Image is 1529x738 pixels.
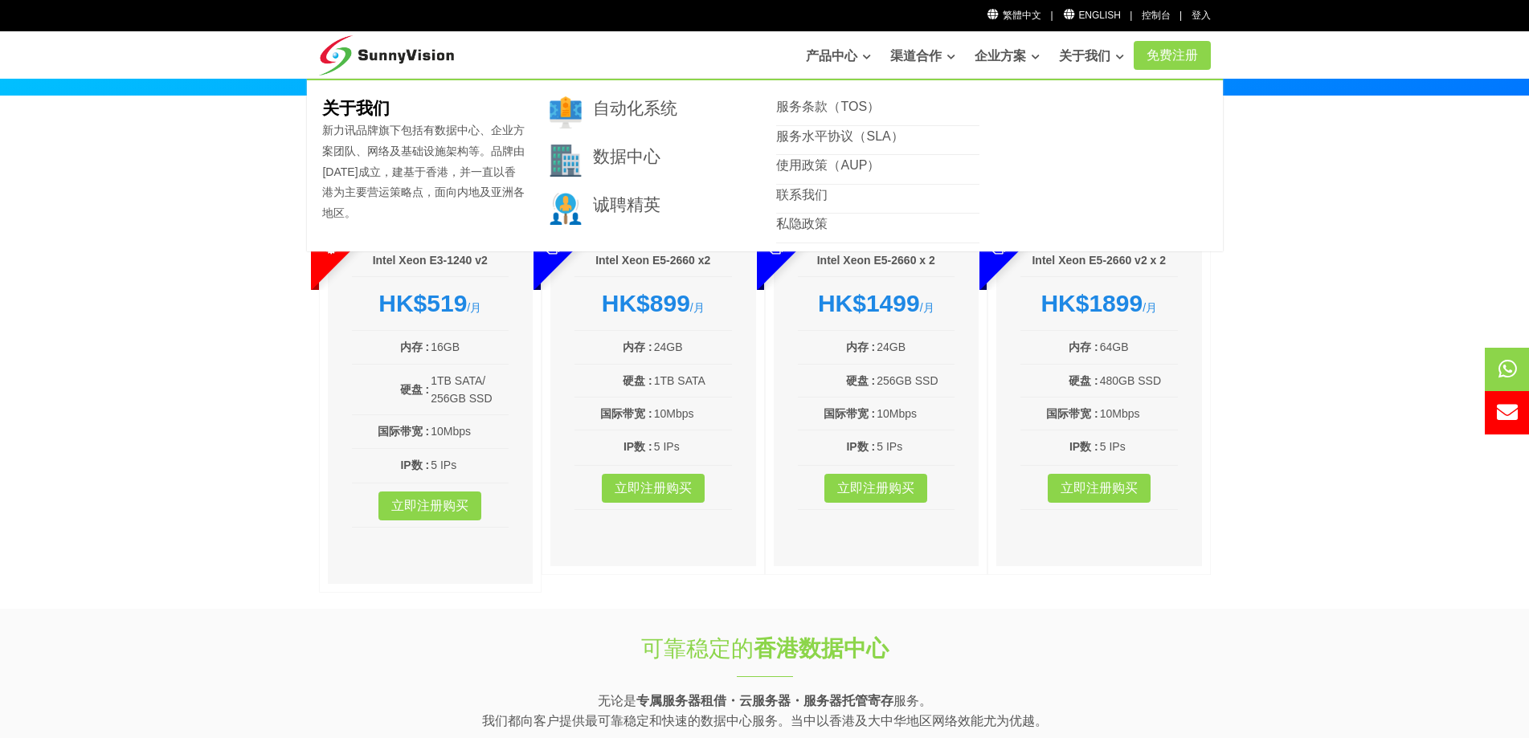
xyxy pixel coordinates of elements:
[754,636,889,661] strong: 香港数据中心
[1020,289,1178,318] div: /月
[776,100,880,113] a: 服务条款（TOS）
[798,289,955,318] div: /月
[378,290,467,316] strong: HK$519
[653,404,732,423] td: 10Mbps
[319,691,1211,732] p: 无论是 服务。 我们都向客户提供最可靠稳定和快速的数据中心服务。当中以香港及大中华地区网络效能尤为优越。
[1192,10,1211,21] a: 登入
[602,474,705,503] a: 立即注册购买
[636,694,893,707] strong: 专属服务器租借・云服务器・服务器托管寄存
[1099,404,1178,423] td: 10Mbps
[1142,10,1171,21] a: 控制台
[1099,371,1178,390] td: 480GB SSD
[806,40,871,72] a: 产品中心
[776,217,828,230] a: 私隐政策
[824,407,876,420] b: 国际带宽 :
[550,145,582,177] img: 002-town.png
[1059,40,1124,72] a: 关于我们
[890,40,955,72] a: 渠道合作
[1069,440,1098,453] b: IP数 :
[352,253,509,269] h6: Intel Xeon E3-1240 v2
[653,437,732,456] td: 5 IPs
[1069,340,1098,353] b: 内存 :
[846,374,876,387] b: 硬盘 :
[600,407,652,420] b: 国际带宽 :
[846,340,876,353] b: 内存 :
[798,253,955,269] h6: Intel Xeon E5-2660 x 2
[1040,290,1143,316] strong: HK$1899
[1099,337,1178,357] td: 64GB
[593,195,660,214] a: 诚聘精英
[430,337,509,357] td: 16GB
[1130,8,1132,23] li: |
[430,455,509,475] td: 5 IPs
[1046,407,1098,420] b: 国际带宽 :
[593,99,677,117] a: 自动化系统
[378,425,430,438] b: 国际带宽 :
[1179,8,1182,23] li: |
[430,371,509,409] td: 1TB SATA/ 256GB SSD
[497,633,1032,664] h1: 可靠稳定的
[824,474,927,503] a: 立即注册购买
[430,422,509,441] td: 10Mbps
[550,96,582,128] img: 001-brand.png
[776,158,880,172] a: 使用政策（AUP）
[400,459,429,471] b: IP数 :
[322,124,525,218] span: 新力讯品牌旗下包括有数据中心、企业方案团队、网络及基础设施架构等。品牌由[DATE]成立，建基于香港，并一直以香港为主要营运策略点，面向内地及亚洲各地区。
[378,491,481,520] a: 立即注册购买
[776,129,903,143] a: 服务水平协议（SLA）
[623,340,652,353] b: 内存 :
[1050,8,1053,23] li: |
[574,289,732,318] div: /月
[550,193,582,225] img: 003-research.png
[987,10,1042,21] a: 繁體中文
[876,404,955,423] td: 10Mbps
[1048,474,1151,503] a: 立即注册购买
[818,290,920,316] strong: HK$1499
[400,340,430,353] b: 内存 :
[846,440,875,453] b: IP数 :
[975,40,1040,72] a: 企业方案
[602,290,690,316] strong: HK$899
[776,188,828,202] a: 联系我们
[322,99,390,117] b: 关于我们
[876,371,955,390] td: 256GB SSD
[653,371,732,390] td: 1TB SATA
[352,289,509,318] div: /月
[876,437,955,456] td: 5 IPs
[1069,374,1098,387] b: 硬盘 :
[593,147,660,165] a: 数据中心
[1099,437,1178,456] td: 5 IPs
[400,383,430,396] b: 硬盘 :
[623,440,652,453] b: IP数 :
[1134,41,1211,70] a: 免费注册
[574,253,732,269] h6: Intel Xeon E5-2660 x2
[1062,10,1121,21] a: English
[876,337,955,357] td: 24GB
[1020,253,1178,269] h6: Intel Xeon E5-2660 v2 x 2
[623,374,652,387] b: 硬盘 :
[307,79,1223,251] div: 关于我们
[653,337,732,357] td: 24GB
